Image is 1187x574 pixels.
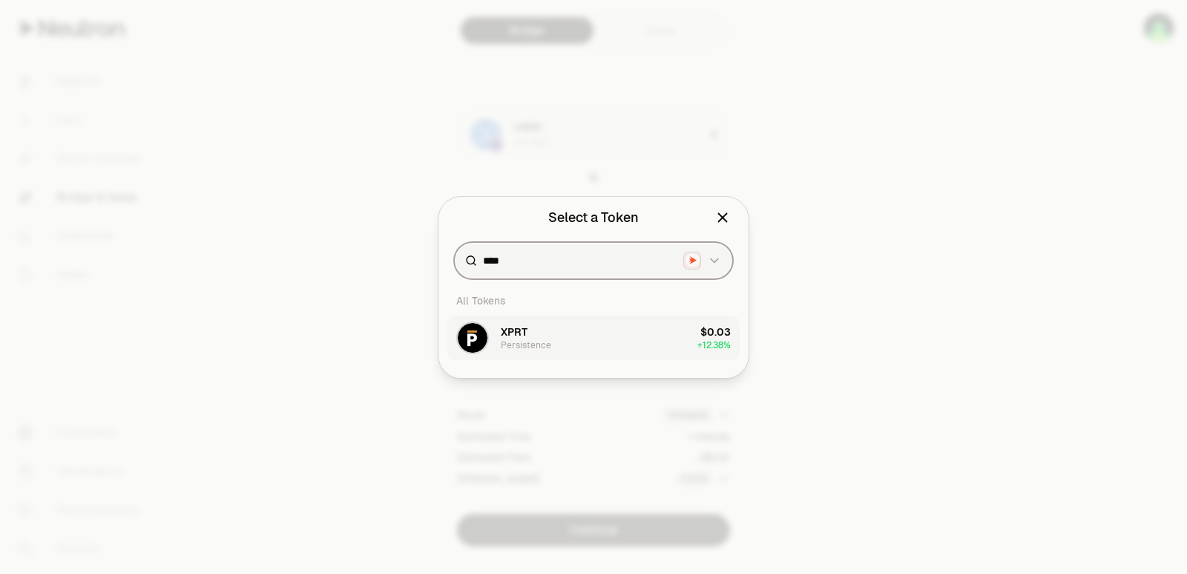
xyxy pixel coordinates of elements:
div: All Tokens [447,286,740,316]
div: Select a Token [548,207,639,228]
button: Close [714,207,731,228]
div: $0.03 [700,324,731,339]
span: + 12.38% [697,339,731,351]
img: XPRT Logo [458,323,487,353]
button: XPRT LogoXPRTPersistence$0.03+12.38% [447,316,740,360]
div: Persistence [501,339,551,351]
button: Neutron LogoNeutron Logo [683,252,722,270]
img: Neutron Logo [685,253,700,267]
span: XPRT [501,324,527,339]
